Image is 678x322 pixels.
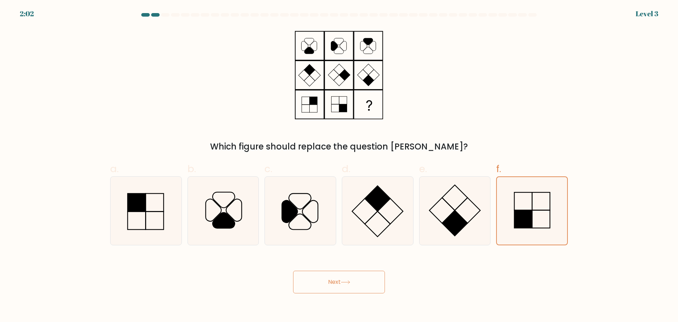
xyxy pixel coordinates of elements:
[188,162,196,176] span: b.
[496,162,501,176] span: f.
[264,162,272,176] span: c.
[110,162,119,176] span: a.
[636,8,658,19] div: Level 3
[419,162,427,176] span: e.
[20,8,34,19] div: 2:02
[114,140,564,153] div: Which figure should replace the question [PERSON_NAME]?
[293,271,385,293] button: Next
[342,162,350,176] span: d.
